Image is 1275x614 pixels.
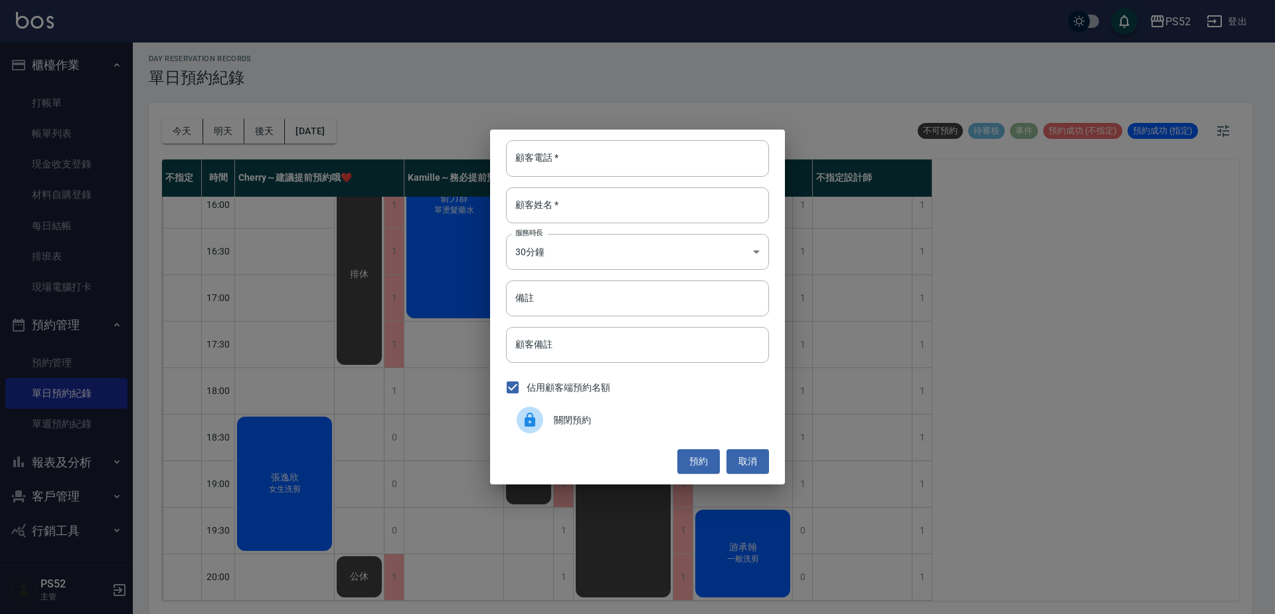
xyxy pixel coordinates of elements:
span: 佔用顧客端預約名額 [527,381,610,395]
button: 預約 [677,449,720,474]
label: 服務時長 [515,228,543,238]
div: 30分鐘 [506,234,769,270]
div: 關閉預約 [506,401,769,439]
span: 關閉預約 [554,413,758,427]
button: 取消 [726,449,769,474]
